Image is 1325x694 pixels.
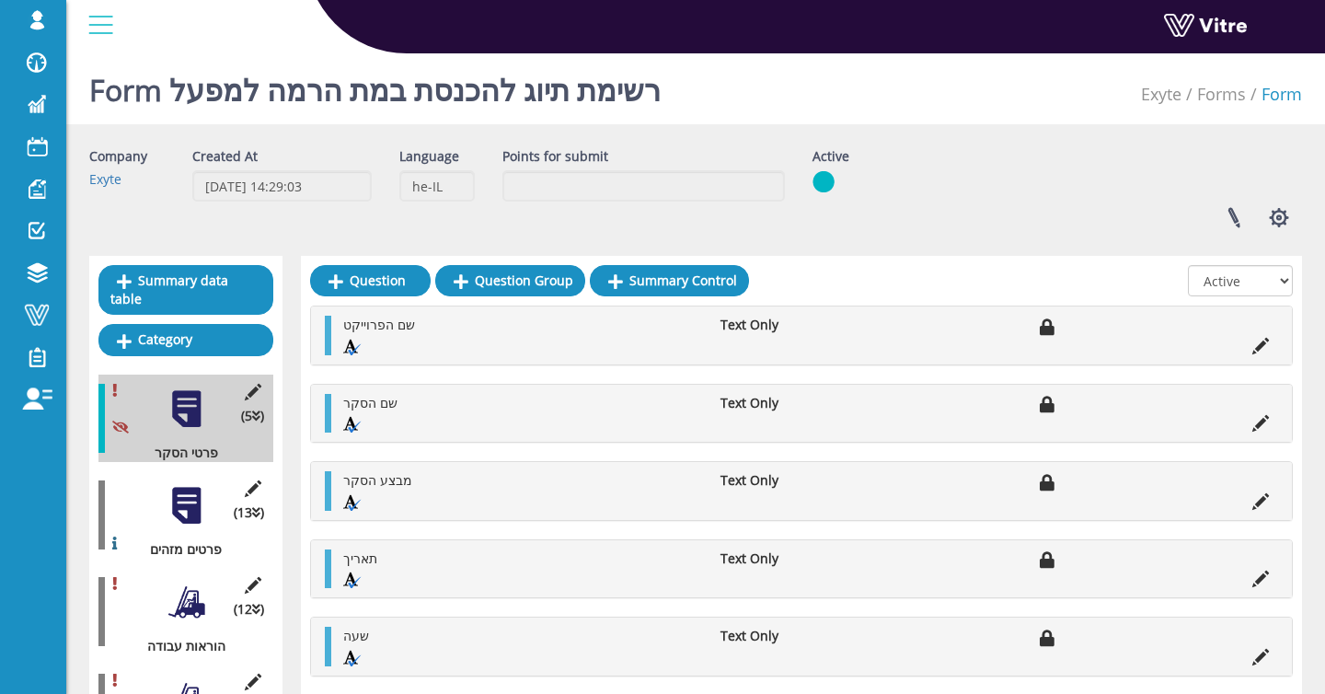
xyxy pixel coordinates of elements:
[89,46,661,124] h1: Form רשימת תיוג להכנסת במת הרמה למפעל
[1246,83,1302,107] li: Form
[343,627,369,644] span: שעה
[435,265,585,296] a: Question Group
[399,147,459,166] label: Language
[98,637,259,655] div: הוראות עבודה
[1141,83,1181,105] a: Exyte
[98,324,273,355] a: Category
[343,316,415,333] span: שם הפרוייקט
[98,265,273,315] a: Summary data table
[241,407,264,425] span: (5 )
[711,471,853,490] li: Text Only
[234,503,264,522] span: (13 )
[502,147,608,166] label: Points for submit
[98,540,259,559] div: פרטים מזהים
[711,394,853,412] li: Text Only
[343,394,397,411] span: שם הסקר
[310,265,431,296] a: Question
[1197,83,1246,105] a: Forms
[590,265,749,296] a: Summary Control
[711,627,853,645] li: Text Only
[234,600,264,619] span: (12 )
[89,170,121,188] a: Exyte
[812,147,849,166] label: Active
[812,170,835,193] img: yes
[343,471,412,489] span: מבצע הסקר
[98,444,259,462] div: פרטי הסקר
[711,549,853,568] li: Text Only
[192,147,258,166] label: Created At
[343,549,377,567] span: תאריך
[711,316,853,334] li: Text Only
[89,147,147,166] label: Company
